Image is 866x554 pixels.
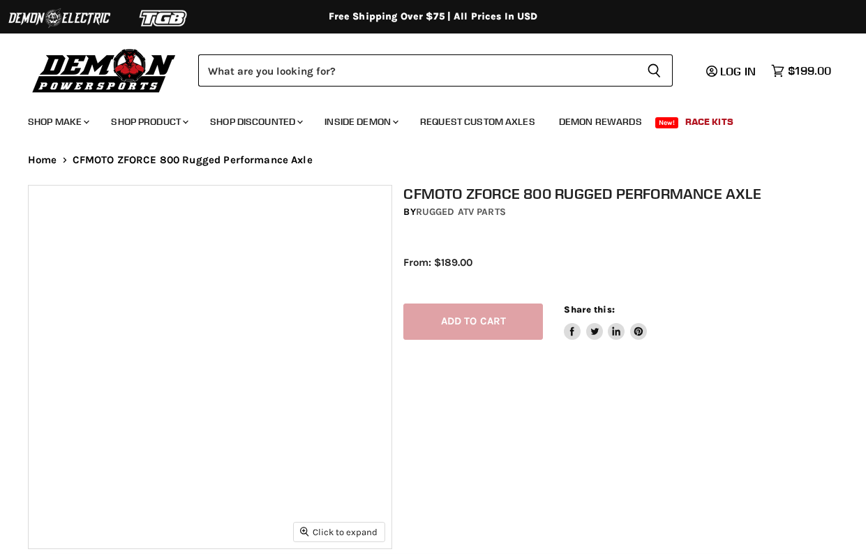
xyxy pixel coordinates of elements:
a: Rugged ATV Parts [416,206,506,218]
ul: Main menu [17,102,828,136]
span: $199.00 [788,64,831,77]
a: Home [28,154,57,166]
a: Inside Demon [314,107,407,136]
img: TGB Logo 2 [112,5,216,31]
a: Request Custom Axles [410,107,546,136]
img: Demon Powersports [28,45,181,95]
button: Search [636,54,673,87]
div: by [403,204,849,220]
a: Shop Make [17,107,98,136]
a: Shop Discounted [200,107,311,136]
a: Log in [700,65,764,77]
span: New! [655,117,679,128]
aside: Share this: [564,304,647,340]
a: Demon Rewards [548,107,652,136]
form: Product [198,54,673,87]
h1: CFMOTO ZFORCE 800 Rugged Performance Axle [403,185,849,202]
span: CFMOTO ZFORCE 800 Rugged Performance Axle [73,154,313,166]
a: $199.00 [764,61,838,81]
a: Shop Product [100,107,197,136]
span: From: $189.00 [403,256,472,269]
a: Race Kits [675,107,744,136]
button: Click to expand [294,523,385,541]
img: Demon Electric Logo 2 [7,5,112,31]
span: Log in [720,64,756,78]
span: Share this: [564,304,614,315]
input: Search [198,54,636,87]
span: Click to expand [300,527,378,537]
